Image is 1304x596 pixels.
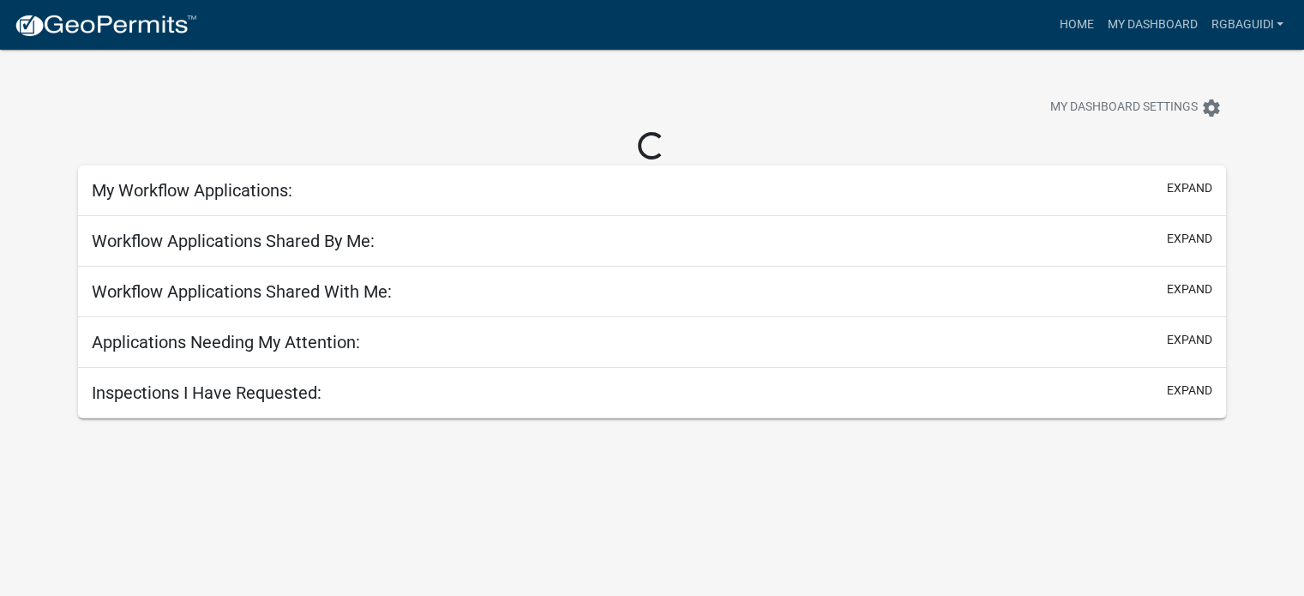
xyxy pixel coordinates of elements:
[1167,331,1212,349] button: expand
[1167,179,1212,197] button: expand
[1167,230,1212,248] button: expand
[1167,280,1212,298] button: expand
[1204,9,1290,41] a: rgbaguidi
[1201,98,1222,118] i: settings
[1052,9,1100,41] a: Home
[92,332,360,352] h5: Applications Needing My Attention:
[1167,382,1212,400] button: expand
[92,382,321,403] h5: Inspections I Have Requested:
[92,180,292,201] h5: My Workflow Applications:
[92,231,375,251] h5: Workflow Applications Shared By Me:
[1100,9,1204,41] a: My Dashboard
[1037,91,1235,124] button: My Dashboard Settingssettings
[92,281,392,302] h5: Workflow Applications Shared With Me:
[1050,98,1198,118] span: My Dashboard Settings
